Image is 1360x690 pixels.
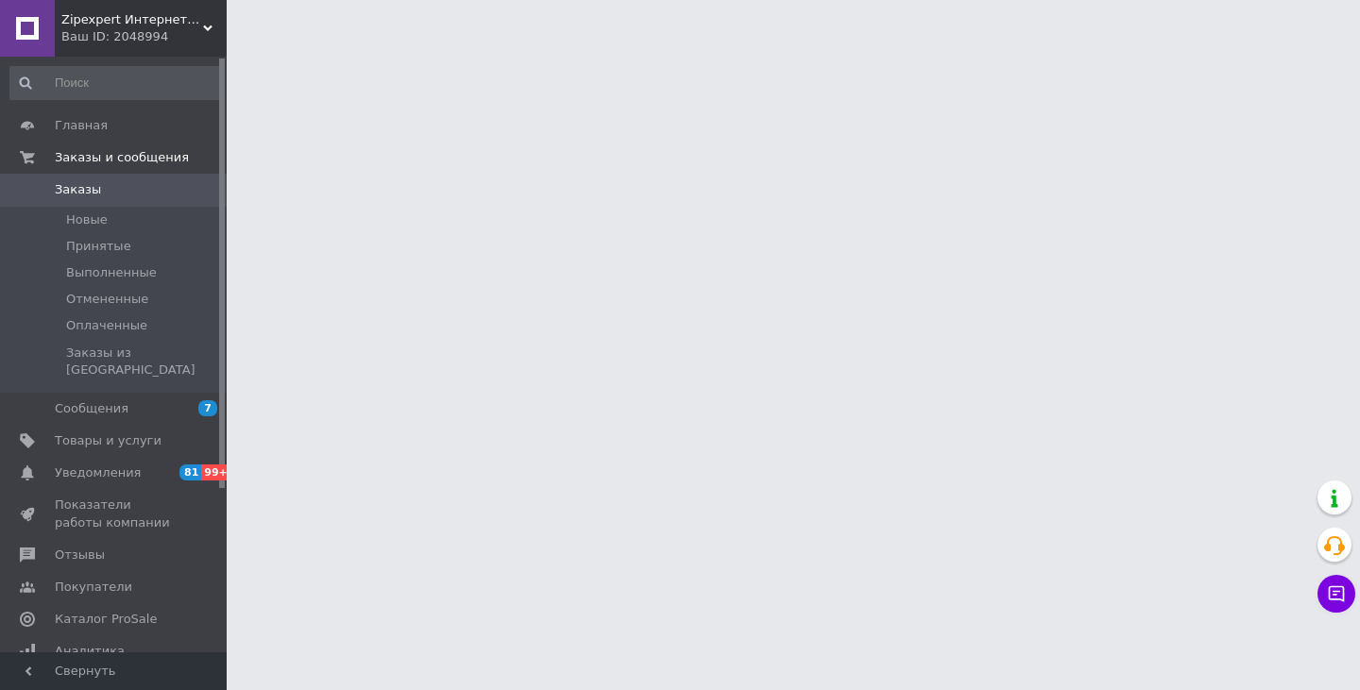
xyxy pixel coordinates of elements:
span: Показатели работы компании [55,496,175,530]
span: Главная [55,117,108,134]
span: Заказы и сообщения [55,149,189,166]
span: Zipexpert Интернет-магазин по продаже ювелирных украшений и всего еще [61,11,203,28]
span: Новые [66,211,108,228]
input: Поиск [9,66,223,100]
span: Сообщения [55,400,128,417]
button: Чат с покупателем [1317,575,1355,613]
span: Отмененные [66,291,148,308]
span: 81 [179,464,201,480]
span: Оплаченные [66,317,147,334]
span: Заказы из [GEOGRAPHIC_DATA] [66,345,221,379]
span: Каталог ProSale [55,611,157,628]
span: Выполненные [66,264,157,281]
span: Уведомления [55,464,141,481]
span: Покупатели [55,579,132,596]
span: Аналитика [55,643,125,660]
span: 99+ [201,464,232,480]
span: Заказы [55,181,101,198]
span: Принятые [66,238,131,255]
span: Товары и услуги [55,432,161,449]
span: Отзывы [55,547,105,564]
div: Ваш ID: 2048994 [61,28,227,45]
span: 7 [198,400,217,416]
